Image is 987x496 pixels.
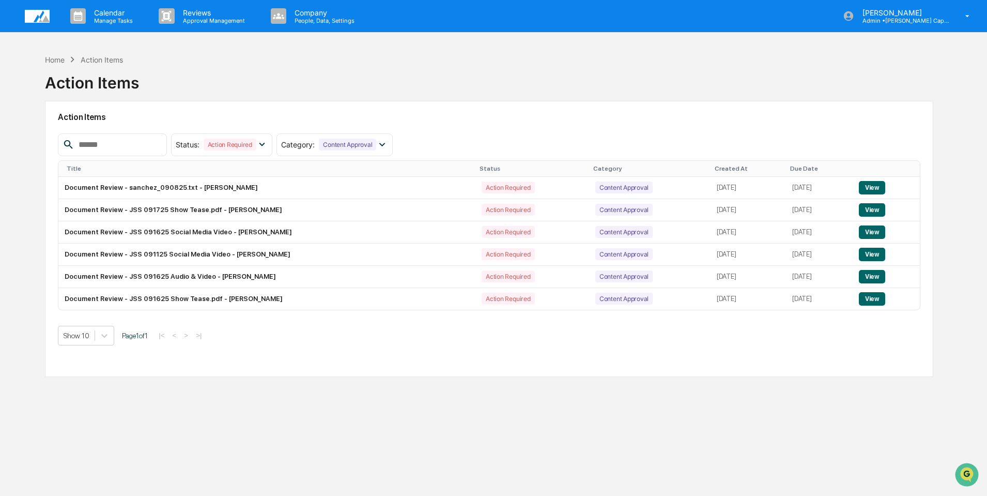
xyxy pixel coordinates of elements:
div: Start new chat [35,79,169,89]
p: Calendar [86,8,138,17]
p: Company [286,8,360,17]
button: View [859,270,885,283]
td: Document Review - JSS 091125 Social Media Video - [PERSON_NAME] [58,244,475,266]
td: [DATE] [786,244,853,266]
div: Action Required [482,293,534,305]
div: Action Required [482,248,534,260]
p: People, Data, Settings [286,17,360,24]
div: Action Required [482,182,534,193]
td: [DATE] [711,288,786,310]
span: Category : [281,140,315,149]
td: [DATE] [711,177,786,199]
button: View [859,248,885,261]
div: Content Approval [595,182,653,193]
td: [DATE] [786,266,853,288]
iframe: Open customer support [954,462,982,490]
p: Approval Management [175,17,250,24]
a: 🖐️Preclearance [6,126,71,145]
a: View [859,184,885,191]
div: Action Required [482,270,534,282]
div: 🗄️ [75,131,83,140]
div: Content Approval [595,248,653,260]
p: Reviews [175,8,250,17]
span: Pylon [103,175,125,183]
div: Content Approval [595,226,653,238]
button: >| [193,331,205,340]
div: 🔎 [10,151,19,159]
div: Home [45,55,65,64]
td: [DATE] [786,177,853,199]
p: How can we help? [10,22,188,38]
td: Document Review - sanchez_090825.txt - [PERSON_NAME] [58,177,475,199]
td: [DATE] [711,244,786,266]
button: View [859,203,885,217]
button: < [169,331,180,340]
a: View [859,206,885,214]
span: Preclearance [21,130,67,141]
button: View [859,226,885,239]
div: Category [593,165,706,172]
div: Status [480,165,585,172]
div: We're available if you need us! [35,89,131,98]
div: Content Approval [595,204,653,216]
p: Manage Tasks [86,17,138,24]
td: Document Review - JSS 091725 Show Tease.pdf - [PERSON_NAME] [58,199,475,221]
td: Document Review - JSS 091625 Audio & Video - [PERSON_NAME] [58,266,475,288]
div: Action Required [482,226,534,238]
h2: Action Items [58,112,920,122]
div: Title [67,165,471,172]
a: View [859,295,885,303]
div: Action Required [482,204,534,216]
div: Content Approval [595,270,653,282]
td: Document Review - JSS 091625 Social Media Video - [PERSON_NAME] [58,221,475,244]
td: [DATE] [786,288,853,310]
p: Admin • [PERSON_NAME] Capital Management [854,17,950,24]
td: [DATE] [786,199,853,221]
span: Data Lookup [21,150,65,160]
p: [PERSON_NAME] [854,8,950,17]
a: 🗄️Attestations [71,126,132,145]
button: Start new chat [176,82,188,95]
button: |< [156,331,167,340]
img: 1746055101610-c473b297-6a78-478c-a979-82029cc54cd1 [10,79,29,98]
a: View [859,228,885,236]
a: View [859,250,885,258]
div: Action Items [81,55,123,64]
td: [DATE] [711,266,786,288]
img: logo [25,10,50,23]
td: Document Review - JSS 091625 Show Tease.pdf - [PERSON_NAME] [58,288,475,310]
span: Attestations [85,130,128,141]
div: Content Approval [319,139,376,151]
span: Status : [176,140,199,149]
a: Powered byPylon [73,175,125,183]
button: > [181,331,191,340]
button: View [859,181,885,194]
div: Action Items [45,65,139,92]
a: 🔎Data Lookup [6,146,69,164]
div: Due Date [790,165,849,172]
a: View [859,273,885,280]
div: Action Required [204,139,256,151]
div: Created At [715,165,782,172]
td: [DATE] [786,221,853,244]
span: Page 1 of 1 [122,332,148,340]
div: Content Approval [595,293,653,305]
td: [DATE] [711,199,786,221]
button: View [859,292,885,306]
td: [DATE] [711,221,786,244]
div: 🖐️ [10,131,19,140]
